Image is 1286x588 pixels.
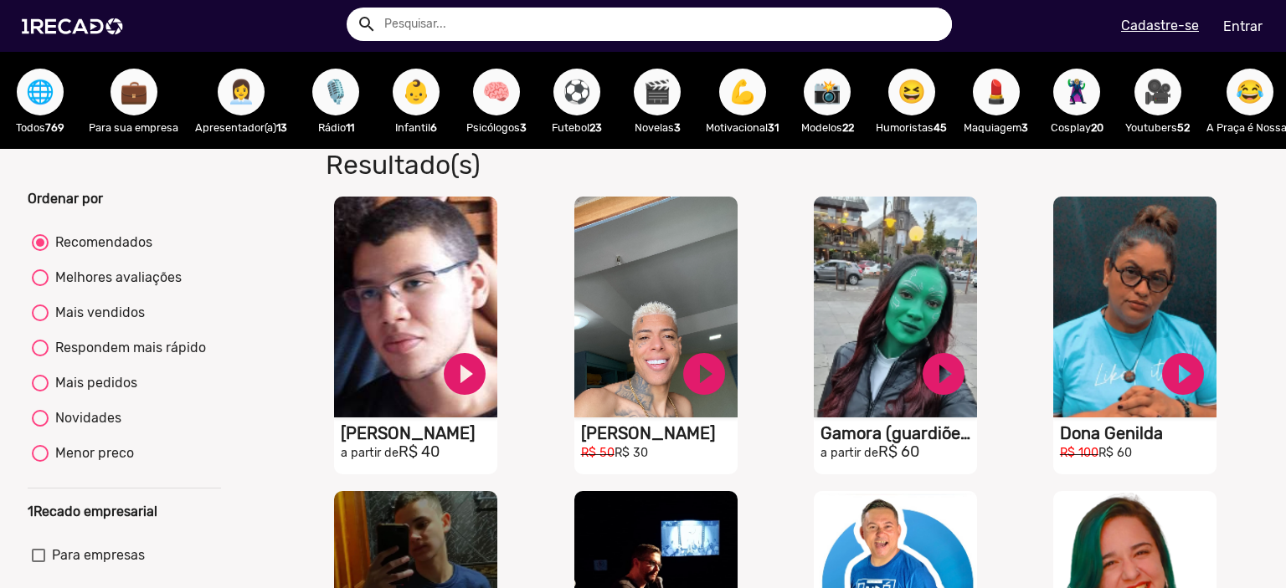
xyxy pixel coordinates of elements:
a: play_circle_filled [918,349,969,399]
b: 13 [276,121,287,134]
p: Motivacional [706,120,779,135]
button: 🌐 [17,69,64,115]
b: 23 [589,121,602,134]
p: Psicólogos [465,120,528,135]
b: 22 [842,121,854,134]
input: Pesquisar... [372,8,952,41]
small: R$ 100 [1060,446,1098,460]
small: R$ 30 [615,446,648,460]
span: 🧠 [482,69,511,115]
a: play_circle_filled [1158,349,1208,399]
b: 3 [674,121,681,134]
h1: Gamora (guardiões Da Galáxia) [820,423,977,443]
span: 😆 [898,69,926,115]
b: 52 [1177,121,1190,134]
b: 31 [768,121,779,134]
b: Ordenar por [28,191,103,207]
video: S1RECADO vídeos dedicados para fãs e empresas [574,197,738,417]
h1: [PERSON_NAME] [341,423,497,443]
button: 🎥 [1134,69,1181,115]
span: 🌐 [26,69,54,115]
b: 20 [1091,121,1103,134]
p: Humoristas [876,120,947,135]
button: Example home icon [351,8,380,38]
button: 😂 [1227,69,1273,115]
mat-icon: Example home icon [357,14,377,34]
h2: R$ 40 [341,443,497,462]
span: 💄 [982,69,1011,115]
span: 🦹🏼‍♀️ [1062,69,1091,115]
p: Modelos [795,120,859,135]
h1: Dona Genilda [1060,423,1217,443]
small: a partir de [341,446,399,460]
p: Infantil [384,120,448,135]
button: ⚽ [553,69,600,115]
button: 🧠 [473,69,520,115]
b: 769 [45,121,64,134]
h2: R$ 60 [820,443,977,462]
small: R$ 50 [581,446,615,460]
video: S1RECADO vídeos dedicados para fãs e empresas [1053,197,1217,417]
div: Mais vendidos [49,303,145,323]
span: 👶 [402,69,430,115]
b: 11 [346,121,354,134]
div: Mais pedidos [49,373,137,393]
span: 😂 [1236,69,1264,115]
span: Para empresas [52,545,145,565]
p: Futebol [545,120,609,135]
p: Apresentador(a) [195,120,287,135]
p: Maquiagem [964,120,1028,135]
p: Todos [8,120,72,135]
span: 🎥 [1144,69,1172,115]
span: 🎬 [643,69,671,115]
span: 💼 [120,69,148,115]
video: S1RECADO vídeos dedicados para fãs e empresas [814,197,977,417]
div: Menor preco [49,443,134,463]
b: 1Recado empresarial [28,504,157,519]
button: 📸 [804,69,851,115]
h1: [PERSON_NAME] [581,423,738,443]
button: 😆 [888,69,935,115]
p: Rádio [304,120,368,135]
small: a partir de [820,446,878,460]
a: play_circle_filled [440,349,490,399]
u: Cadastre-se [1121,18,1199,33]
button: 🎬 [634,69,681,115]
span: 💪 [728,69,757,115]
p: Novelas [625,120,689,135]
span: 👩‍💼 [227,69,255,115]
button: 💄 [973,69,1020,115]
b: 3 [1021,121,1028,134]
button: 🦹🏼‍♀️ [1053,69,1100,115]
b: 45 [934,121,947,134]
div: Melhores avaliações [49,268,182,288]
h1: Resultado(s) [313,149,927,181]
p: Para sua empresa [89,120,178,135]
p: Cosplay [1045,120,1109,135]
small: R$ 60 [1098,446,1132,460]
a: play_circle_filled [679,349,729,399]
b: 6 [430,121,437,134]
a: Entrar [1212,12,1273,41]
video: S1RECADO vídeos dedicados para fãs e empresas [334,197,497,417]
button: 👩‍💼 [218,69,265,115]
b: 3 [520,121,527,134]
div: Novidades [49,408,121,428]
p: Youtubers [1125,120,1190,135]
button: 👶 [393,69,440,115]
button: 💼 [111,69,157,115]
span: ⚽ [563,69,591,115]
div: Respondem mais rápido [49,338,206,358]
button: 🎙️ [312,69,359,115]
span: 📸 [813,69,841,115]
button: 💪 [719,69,766,115]
div: Recomendados [49,233,152,253]
span: 🎙️ [321,69,350,115]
